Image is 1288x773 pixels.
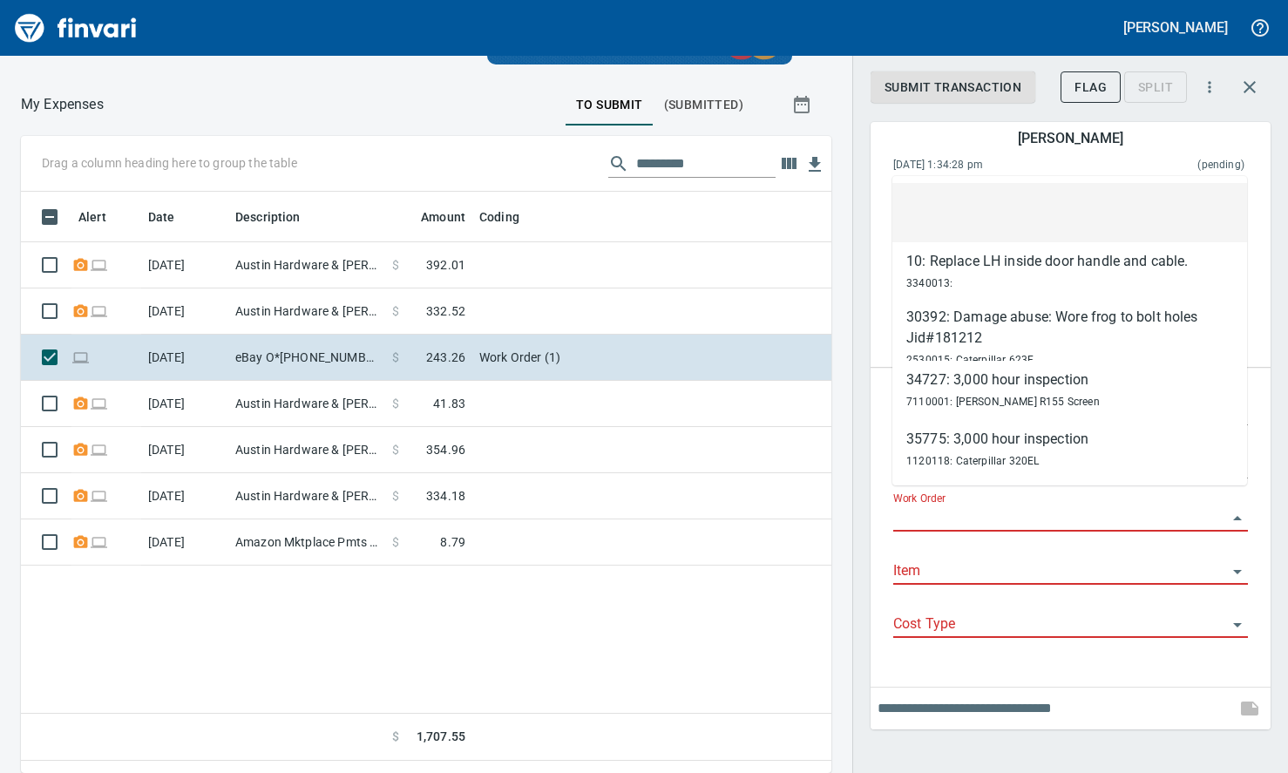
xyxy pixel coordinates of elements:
[228,242,385,288] td: Austin Hardware & [PERSON_NAME] Summit [GEOGRAPHIC_DATA]
[78,207,106,227] span: Alert
[228,427,385,473] td: Austin Hardware & [PERSON_NAME] Summit [GEOGRAPHIC_DATA]
[426,441,465,458] span: 354.96
[228,381,385,427] td: Austin Hardware & [PERSON_NAME] Summit [GEOGRAPHIC_DATA]
[90,444,108,455] span: Online transaction
[776,84,831,125] button: Show transactions within a particular date range
[21,94,104,115] nav: breadcrumb
[906,277,952,289] span: 3340013:
[141,473,228,519] td: [DATE]
[235,207,301,227] span: Description
[392,302,399,320] span: $
[392,487,399,505] span: $
[802,152,828,178] button: Download table
[392,349,399,366] span: $
[392,533,399,551] span: $
[1225,613,1250,637] button: Open
[21,94,104,115] p: My Expenses
[479,207,542,227] span: Coding
[90,305,108,316] span: Online transaction
[392,395,399,412] span: $
[1018,129,1122,147] h5: [PERSON_NAME]
[141,335,228,381] td: [DATE]
[1225,559,1250,584] button: Open
[42,154,297,172] p: Drag a column heading here to group the table
[1225,506,1250,531] button: Close
[1190,68,1229,106] button: More
[71,305,90,316] span: Receipt Required
[885,77,1021,98] span: Submit Transaction
[90,397,108,409] span: Online transaction
[141,427,228,473] td: [DATE]
[906,396,1100,408] span: 7110001: [PERSON_NAME] R155 Screen
[440,533,465,551] span: 8.79
[228,335,385,381] td: eBay O*[PHONE_NUMBER] [GEOGRAPHIC_DATA]
[576,94,643,116] span: To Submit
[392,256,399,274] span: $
[426,487,465,505] span: 334.18
[1229,66,1271,108] button: Close transaction
[1074,77,1107,98] span: Flag
[906,354,1034,366] span: 2530015: Caterpillar 623F
[141,519,228,566] td: [DATE]
[90,536,108,547] span: Online transaction
[664,94,743,116] span: (Submitted)
[1124,78,1187,93] div: Transaction still pending, cannot split yet. It usually takes 2-3 days for a merchant to settle a...
[141,381,228,427] td: [DATE]
[906,307,1233,349] div: 30392: Damage abuse: Wore frog to bolt holes Jid#181212
[78,207,129,227] span: Alert
[433,395,465,412] span: 41.83
[1061,71,1121,104] button: Flag
[71,397,90,409] span: Receipt Required
[392,441,399,458] span: $
[426,349,465,366] span: 243.26
[472,335,908,381] td: Work Order (1)
[426,302,465,320] span: 332.52
[1090,157,1244,174] span: This charge has not been settled by the merchant yet. This usually takes a couple of days but in ...
[228,473,385,519] td: Austin Hardware & [PERSON_NAME] Summit [GEOGRAPHIC_DATA]
[893,493,946,504] label: Work Order
[479,207,519,227] span: Coding
[871,71,1035,104] button: Submit Transaction
[893,157,1090,174] span: [DATE] 1:34:28 pm
[421,207,465,227] span: Amount
[235,207,323,227] span: Description
[141,242,228,288] td: [DATE]
[148,207,198,227] span: Date
[90,490,108,501] span: Online transaction
[906,251,1189,272] div: 10: Replace LH inside door handle and cable.
[392,728,399,746] span: $
[148,207,175,227] span: Date
[906,455,1039,467] span: 1120118: Caterpillar 320EL
[141,288,228,335] td: [DATE]
[71,351,90,363] span: Online transaction
[1123,18,1228,37] h5: [PERSON_NAME]
[90,259,108,270] span: Online transaction
[906,429,1088,450] div: 35775: 3,000 hour inspection
[228,288,385,335] td: Austin Hardware & [PERSON_NAME] Summit [GEOGRAPHIC_DATA]
[71,259,90,270] span: Receipt Required
[71,490,90,501] span: Receipt Required
[10,7,141,49] img: Finvari
[71,536,90,547] span: Receipt Required
[906,370,1100,390] div: 34727: 3,000 hour inspection
[71,444,90,455] span: Receipt Required
[398,207,465,227] span: Amount
[1119,14,1232,41] button: [PERSON_NAME]
[228,519,385,566] td: Amazon Mktplace Pmts [DOMAIN_NAME][URL] WA
[776,151,802,177] button: Choose columns to display
[417,728,465,746] span: 1,707.55
[426,256,465,274] span: 392.01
